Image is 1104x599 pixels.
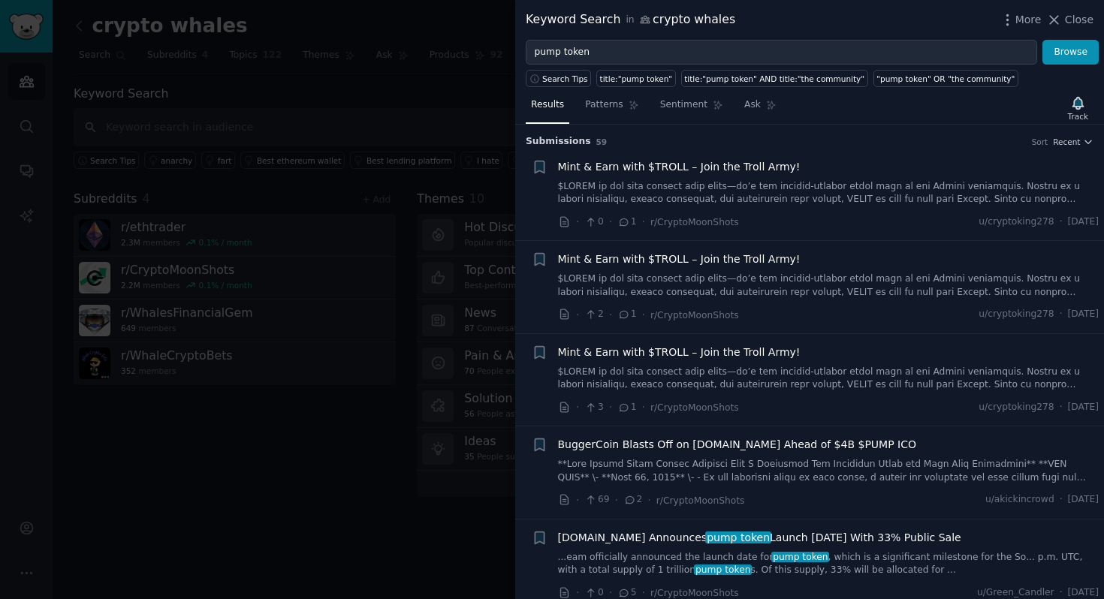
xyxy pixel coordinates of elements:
span: · [1060,215,1063,229]
span: Close [1065,12,1093,28]
span: [DATE] [1068,215,1099,229]
input: Try a keyword related to your business [526,40,1037,65]
a: $LOREM ip dol sita consect adip elits—do’e tem incidid-utlabor etdol magn al eni Admini veniamqui... [558,272,1099,299]
span: [DOMAIN_NAME] Announces Launch [DATE] With 33% Public Sale [558,530,961,546]
a: $LOREM ip dol sita consect adip elits—do’e tem incidid-utlabor etdol magn al eni Admini veniamqui... [558,366,1099,392]
span: pump token [694,564,752,575]
button: Track [1063,92,1093,124]
span: Results [531,98,564,112]
span: · [1060,308,1063,321]
button: More [1000,12,1042,28]
span: 1 [617,401,636,414]
div: Keyword Search crypto whales [526,11,735,29]
span: · [1060,401,1063,414]
span: r/CryptoMoonShots [650,217,739,227]
a: Mint & Earn with $TROLL – Join the Troll Army! [558,159,801,175]
div: title:"pump token" AND title:"the community" [684,74,864,84]
span: Submission s [526,135,591,149]
span: 2 [584,308,603,321]
a: title:"pump token" AND title:"the community" [681,70,868,87]
span: r/CryptoMoonShots [650,402,739,413]
a: $LOREM ip dol sita consect adip elits—do’e tem incidid-utlabor etdol magn al eni Admini veniamqui... [558,180,1099,206]
div: "pump token" OR "the community" [876,74,1015,84]
a: Sentiment [655,93,728,124]
span: u/cryptoking278 [979,308,1054,321]
button: Search Tips [526,70,591,87]
span: 69 [584,493,609,507]
span: u/cryptoking278 [979,215,1054,229]
span: pump token [771,552,829,562]
span: Patterns [585,98,623,112]
span: Sentiment [660,98,707,112]
span: 1 [617,308,636,321]
span: r/CryptoMoonShots [656,495,745,506]
div: Sort [1032,137,1048,147]
a: ...eam officially announced the launch date forpump token, which is a significant milestone for t... [558,551,1099,577]
span: 59 [596,137,608,146]
span: · [1060,493,1063,507]
span: · [576,492,579,508]
a: Results [526,93,569,124]
span: Ask [744,98,761,112]
span: 3 [584,401,603,414]
span: [DATE] [1068,401,1099,414]
span: · [642,399,645,415]
a: Mint & Earn with $TROLL – Join the Troll Army! [558,251,801,267]
a: Mint & Earn with $TROLL – Join the Troll Army! [558,345,801,360]
span: · [576,214,579,230]
button: Close [1046,12,1093,28]
button: Browse [1042,40,1099,65]
span: r/CryptoMoonShots [650,588,739,598]
span: · [609,307,612,323]
a: "pump token" OR "the community" [873,70,1018,87]
span: More [1015,12,1042,28]
span: in [626,14,634,27]
span: 2 [623,493,642,507]
span: 1 [617,215,636,229]
a: BuggerCoin Blasts Off on [DOMAIN_NAME] Ahead of $4B $PUMP ICO [558,437,916,453]
a: title:"pump token" [596,70,676,87]
span: · [576,399,579,415]
span: · [609,399,612,415]
span: Recent [1053,137,1080,147]
span: u/akickincrowd [985,493,1054,507]
span: [DATE] [1068,493,1099,507]
span: · [609,214,612,230]
a: Ask [739,93,782,124]
span: · [642,214,645,230]
span: · [642,307,645,323]
div: title:"pump token" [600,74,673,84]
span: 0 [584,215,603,229]
a: Patterns [580,93,644,124]
button: Recent [1053,137,1093,147]
span: pump token [705,531,771,543]
span: Search Tips [542,74,588,84]
span: r/CryptoMoonShots [650,310,739,321]
span: · [576,307,579,323]
div: Track [1068,111,1088,122]
span: · [647,492,650,508]
span: u/cryptoking278 [979,401,1054,414]
a: [DOMAIN_NAME] Announcespump tokenLaunch [DATE] With 33% Public Sale [558,530,961,546]
span: [DATE] [1068,308,1099,321]
span: · [615,492,618,508]
a: **Lore Ipsumd Sitam Consec Adipisci Elit S Doeiusmod Tem Incididun Utlab etd Magn Aliq Enimadmini... [558,458,1099,484]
